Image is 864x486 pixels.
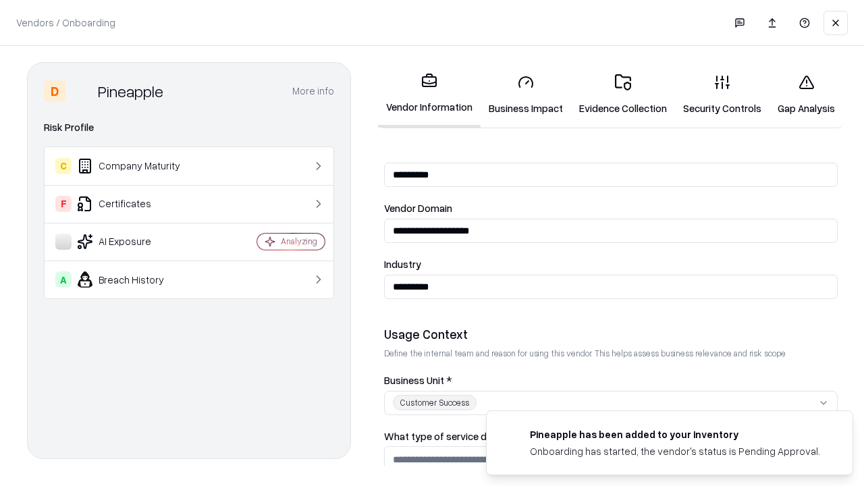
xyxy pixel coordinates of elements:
p: Define the internal team and reason for using this vendor. This helps assess business relevance a... [384,348,838,359]
div: Company Maturity [55,158,217,174]
img: pineappleenergy.com [503,427,519,443]
button: More info [292,79,334,103]
div: Usage Context [384,326,838,342]
div: Breach History [55,271,217,288]
div: C [55,158,72,174]
div: Pineapple has been added to your inventory [530,427,820,441]
div: D [44,80,65,102]
div: Pineapple [98,80,163,102]
div: Analyzing [281,236,317,247]
div: Onboarding has started, the vendor's status is Pending Approval. [530,444,820,458]
label: Industry [384,259,838,269]
a: Gap Analysis [769,63,843,126]
label: Business Unit * [384,375,838,385]
label: What type of service does the vendor provide? * [384,431,838,441]
label: Vendor Domain [384,203,838,213]
a: Evidence Collection [571,63,675,126]
div: Risk Profile [44,119,334,136]
div: Certificates [55,196,217,212]
div: A [55,271,72,288]
a: Security Controls [675,63,769,126]
a: Vendor Information [378,62,481,128]
img: Pineapple [71,80,92,102]
div: Customer Success [393,395,477,410]
button: Customer Success [384,391,838,415]
div: F [55,196,72,212]
div: AI Exposure [55,234,217,250]
p: Vendors / Onboarding [16,16,115,30]
a: Business Impact [481,63,571,126]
